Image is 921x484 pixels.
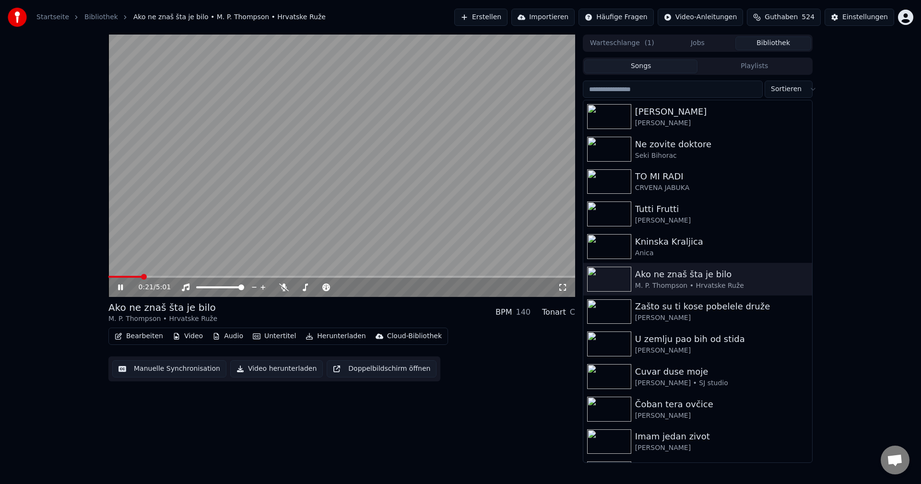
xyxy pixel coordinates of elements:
button: Video herunterladen [230,360,323,378]
div: Ako ne znaš šta je bilo [635,268,808,281]
div: CRVENA JABUKA [635,183,808,193]
span: 5:01 [156,283,171,292]
div: 140 [516,307,531,318]
nav: breadcrumb [36,12,326,22]
button: Doppelbildschirm öffnen [327,360,437,378]
div: Čoban tera ovčice [635,398,808,411]
div: M. P. Thompson • Hrvatske Ruže [635,281,808,291]
div: [PERSON_NAME] • SJ studio [635,378,808,388]
div: Zašto su ti kose pobelele druže [635,300,808,313]
button: Video-Anleitungen [658,9,744,26]
div: [PERSON_NAME] [635,105,808,118]
div: Tutti Frutti [635,202,808,216]
span: 0:21 [139,283,153,292]
button: Jobs [660,36,736,50]
button: Bearbeiten [111,330,167,343]
div: Seki Bihorac [635,151,808,161]
button: Einstellungen [825,9,894,26]
div: M. P. Thompson • Hrvatske Ruže [108,314,217,324]
button: Audio [209,330,247,343]
div: Cloud-Bibliothek [387,331,442,341]
span: Ako ne znaš šta je bilo • M. P. Thompson • Hrvatske Ruže [133,12,326,22]
button: Untertitel [249,330,300,343]
div: Einstellungen [842,12,888,22]
div: U zemlju pao bih od stida [635,332,808,346]
button: Video [169,330,207,343]
div: C [570,307,575,318]
a: Bibliothek [84,12,118,22]
button: Guthaben524 [747,9,821,26]
button: Bibliothek [735,36,811,50]
button: Playlists [697,59,811,73]
img: youka [8,8,27,27]
div: Tonart [542,307,566,318]
div: Ne zovite doktore [635,138,808,151]
button: Importieren [511,9,575,26]
div: [PERSON_NAME] [635,216,808,225]
div: Anica [635,248,808,258]
div: / [139,283,162,292]
button: Songs [584,59,698,73]
a: Chat öffnen [881,446,909,474]
a: Startseite [36,12,69,22]
button: Häufige Fragen [579,9,654,26]
div: Ako ne znaš šta je bilo [108,301,217,314]
span: Guthaben [765,12,798,22]
span: Sortieren [771,84,802,94]
div: Imam jedan zivot [635,430,808,443]
div: [PERSON_NAME] [635,313,808,323]
div: [PERSON_NAME] [635,346,808,355]
div: [PERSON_NAME] [635,411,808,421]
div: [PERSON_NAME] [635,118,808,128]
div: TO MI RADI [635,170,808,183]
span: ( 1 ) [645,38,654,48]
div: Cuvar duse moje [635,365,808,378]
span: 524 [802,12,815,22]
div: [PERSON_NAME] [635,443,808,453]
button: Warteschlange [584,36,660,50]
div: BPM [496,307,512,318]
div: Kninska Kraljica [635,235,808,248]
button: Manuelle Synchronisation [112,360,226,378]
button: Herunterladen [302,330,369,343]
button: Erstellen [454,9,508,26]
